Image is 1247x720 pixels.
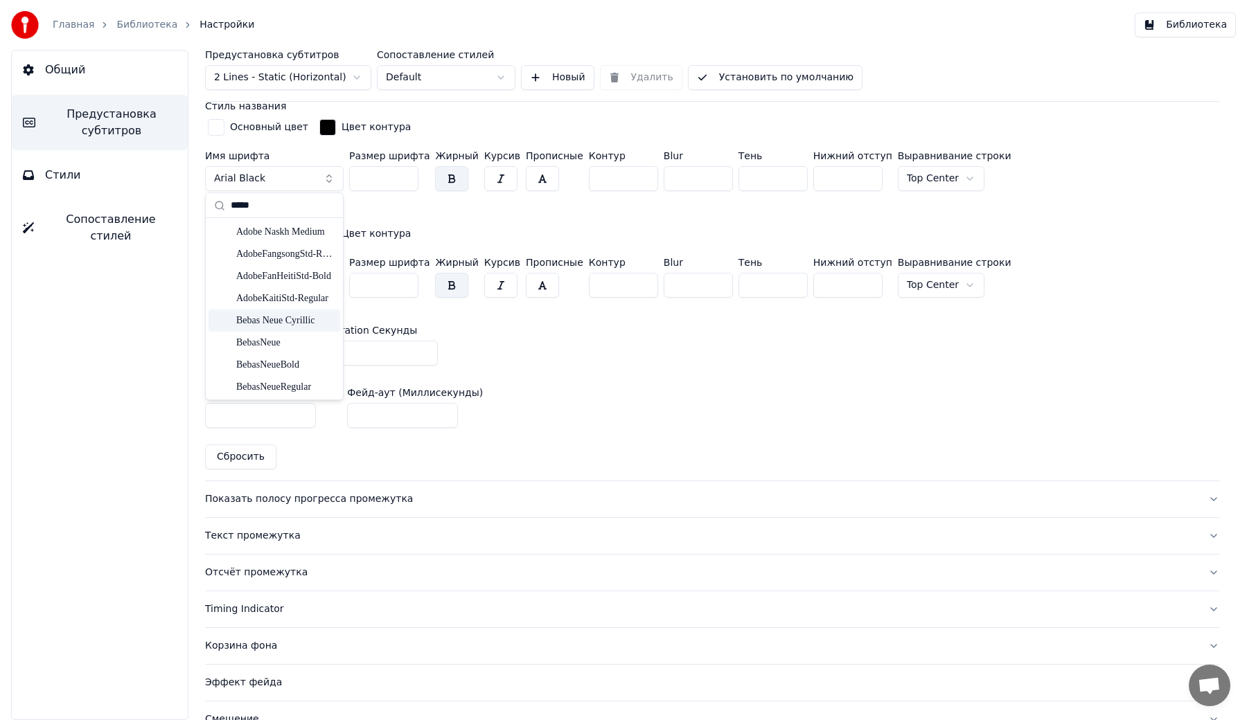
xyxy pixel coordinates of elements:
[521,65,594,90] button: Новый
[205,50,371,60] label: Предустановка субтитров
[349,258,430,267] label: Размер шрифта
[205,639,1197,653] div: Корзина фона
[205,676,1197,690] div: Эффект фейда
[739,258,808,267] label: Тень
[236,336,335,350] div: BebasNeue
[205,492,1197,506] div: Показать полосу прогресса промежутка
[589,258,658,267] label: Контур
[12,51,188,89] button: Общий
[435,151,478,161] label: Жирный
[46,106,177,139] span: Предустановка субтитров
[813,258,892,267] label: Нижний отступ
[205,444,276,469] button: Сбросить
[205,628,1219,664] button: Корзина фона
[236,269,335,283] div: AdobeFanHeitiStd-Bold
[327,325,417,335] label: Duration Секунды
[236,380,335,394] div: BebasNeueRegular
[53,18,254,32] nav: breadcrumb
[230,120,308,134] div: Основный цвет
[484,258,520,267] label: Курсив
[484,151,520,161] label: Курсив
[526,258,583,267] label: Прописные
[236,247,335,261] div: AdobeFangsongStd-Regular
[349,151,430,161] label: Размер шрифта
[205,555,1219,591] button: Отсчёт промежутка
[45,167,81,183] span: Стили
[898,258,1011,267] label: Выравнивание строки
[236,225,335,239] div: Adobe Naskh Medium
[526,151,583,161] label: Прописные
[664,258,733,267] label: Blur
[236,291,335,305] div: AdobeKaitiStd-Regular
[342,227,411,241] div: Цвет контура
[205,665,1219,701] button: Эффект фейда
[11,11,39,39] img: youka
[45,62,85,78] span: Общий
[1135,12,1236,37] button: Библиотека
[205,529,1197,543] div: Текст промежутка
[739,151,808,161] label: Тень
[589,151,658,161] label: Контур
[12,156,188,195] button: Стили
[12,95,188,150] button: Предустановка субтитров
[664,151,733,161] label: Blur
[898,151,1011,161] label: Выравнивание строки
[435,258,478,267] label: Жирный
[236,358,335,372] div: BebasNeueBold
[205,566,1197,579] div: Отсчёт промежутка
[12,200,188,255] button: Сопоставление стилей
[205,518,1219,554] button: Текст промежутка
[205,101,286,111] label: Стиль названия
[116,18,177,32] a: Библиотека
[813,151,892,161] label: Нижний отступ
[214,172,265,186] span: Arial Black
[200,18,254,32] span: Настройки
[205,116,311,138] button: Основный цвет
[53,18,94,32] a: Главная
[45,211,177,244] span: Сопоставление стилей
[342,120,411,134] div: Цвет контура
[205,151,344,161] label: Имя шрифта
[377,50,515,60] label: Сопоставление стилей
[347,388,483,397] label: Фейд-аут (Миллисекунды)
[205,481,1219,517] button: Показать полосу прогресса промежутка
[205,591,1219,627] button: Timing Indicator
[688,65,863,90] button: Установить по умолчанию
[236,314,335,327] div: Bebas Neue Cyrillic
[317,116,414,138] button: Цвет контура
[317,223,414,245] button: Цвет контура
[205,602,1197,616] div: Timing Indicator
[1189,665,1230,706] a: Открытый чат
